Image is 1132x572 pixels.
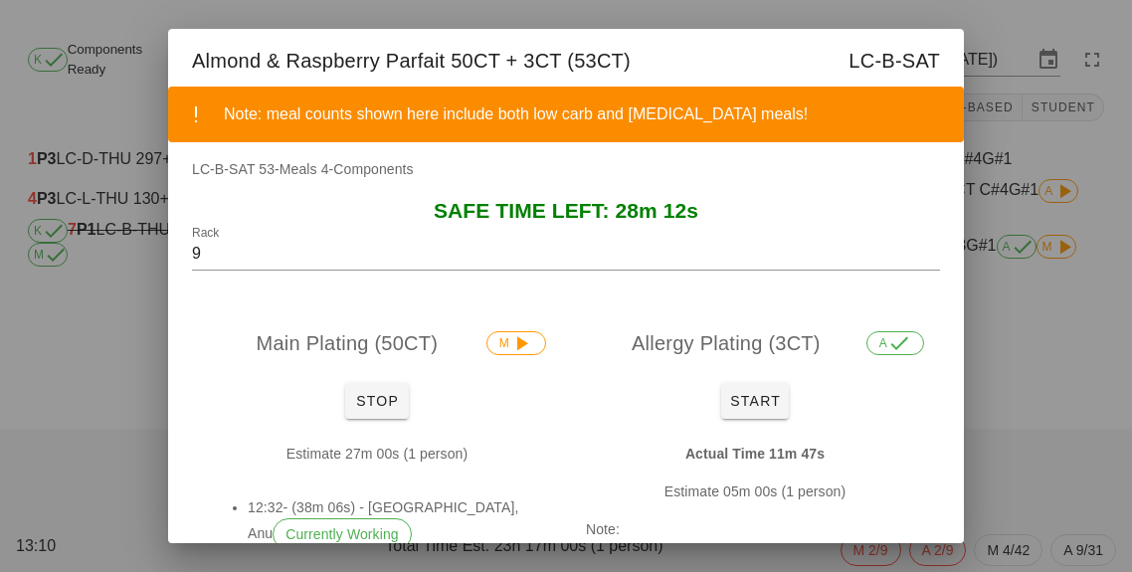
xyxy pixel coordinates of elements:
div: Almond & Raspberry Parfait 50CT + 3CT (53CT) [168,29,964,87]
p: Note: [586,518,924,540]
div: LC-B-SAT 53-Meals 4-Components [168,158,964,200]
div: Main Plating (50CT) [192,311,562,375]
p: Estimate 05m 00s (1 person) [586,480,924,502]
div: Allergy Plating (3CT) [570,311,940,375]
span: Currently Working [285,519,398,549]
span: SAFE TIME LEFT: 28m 12s [434,199,698,222]
p: Actual Time 11m 47s [586,443,924,465]
span: LC-B-SAT [849,45,940,77]
p: Estimate 27m 00s (1 person) [208,443,546,465]
span: Start [729,393,781,409]
label: Rack [192,226,219,241]
span: Stop [353,393,401,409]
div: Note: meal counts shown here include both low carb and [MEDICAL_DATA] meals! [224,102,948,126]
span: A [879,332,911,354]
span: M [499,332,533,354]
button: Start [721,383,789,419]
button: Stop [345,383,409,419]
li: 12:32- (38m 06s) - [GEOGRAPHIC_DATA], Anu [248,496,530,550]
